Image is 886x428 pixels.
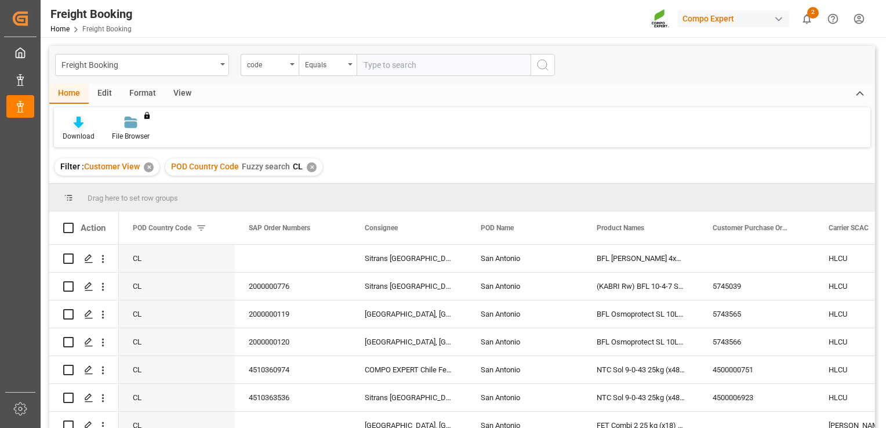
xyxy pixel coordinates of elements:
div: 4500006923 [699,384,815,411]
div: Equals [305,57,344,70]
button: Compo Expert [678,8,794,30]
div: Press SPACE to select this row. [49,245,119,273]
div: San Antonio [467,245,583,272]
span: Customer View [84,162,140,171]
div: 4510363536 [235,384,351,411]
div: San Antonio [467,384,583,411]
a: Home [50,25,70,33]
button: open menu [241,54,299,76]
div: [GEOGRAPHIC_DATA], [GEOGRAPHIC_DATA] [351,300,467,328]
img: Screenshot%202023-09-29%20at%2010.02.21.png_1712312052.png [651,9,670,29]
div: Compo Expert [678,10,789,27]
div: San Antonio [467,300,583,328]
div: COMPO EXPERT Chile Ferti. Ltda [351,356,467,383]
span: Fuzzy search [242,162,290,171]
div: CL [119,328,235,356]
div: 4500000751 [699,356,815,383]
span: Customer Purchase Order Numbers [713,224,790,232]
span: POD Country Code [133,224,191,232]
button: show 2 new notifications [794,6,820,32]
span: Carrier SCAC [829,224,869,232]
div: Format [121,84,165,104]
button: open menu [299,54,357,76]
input: Type to search [357,54,531,76]
span: 2 [807,7,819,19]
div: 5745039 [699,273,815,300]
span: POD Country Code [171,162,239,171]
div: 5743566 [699,328,815,356]
div: Sitrans [GEOGRAPHIC_DATA] [351,245,467,272]
div: Freight Booking [50,5,132,23]
div: Sitrans [GEOGRAPHIC_DATA] [351,384,467,411]
div: San Antonio [467,356,583,383]
div: BFL [PERSON_NAME] 4x5L (x40) CL [583,245,699,272]
div: Freight Booking [61,57,216,71]
div: CL [119,384,235,411]
div: (KABRI Rw) BFL 10-4-7 SL 20L(x48) ES LAT [583,273,699,300]
div: CL [119,300,235,328]
div: BFL Osmoprotect SL 10L (x60) CL MTO [583,328,699,356]
div: View [165,84,200,104]
span: SAP Order Numbers [249,224,310,232]
span: Consignee [365,224,398,232]
div: Press SPACE to select this row. [49,356,119,384]
div: NTC Sol 9-0-43 25kg (x48) INT MSE [583,384,699,411]
span: CL [293,162,303,171]
div: Edit [89,84,121,104]
div: 5743565 [699,300,815,328]
span: POD Name [481,224,514,232]
div: BFL Osmoprotect SL 10L (x60) CL MTO [583,300,699,328]
div: San Antonio [467,328,583,356]
div: Press SPACE to select this row. [49,273,119,300]
div: 2000000776 [235,273,351,300]
div: ✕ [144,162,154,172]
div: ✕ [307,162,317,172]
div: CL [119,356,235,383]
div: San Antonio [467,273,583,300]
div: CL [119,245,235,272]
div: Sitrans [GEOGRAPHIC_DATA] [351,273,467,300]
div: NTC Sol 9-0-43 25kg (x48) INT MSE [583,356,699,383]
div: 2000000120 [235,328,351,356]
div: Action [81,223,106,233]
div: [GEOGRAPHIC_DATA], [GEOGRAPHIC_DATA] [351,328,467,356]
div: Home [49,84,89,104]
button: search button [531,54,555,76]
div: CL [119,273,235,300]
div: Download [63,131,95,142]
div: 4510360974 [235,356,351,383]
div: 2000000119 [235,300,351,328]
div: Press SPACE to select this row. [49,328,119,356]
button: open menu [55,54,229,76]
button: Help Center [820,6,846,32]
div: code [247,57,286,70]
span: Product Names [597,224,644,232]
span: Filter : [60,162,84,171]
span: Drag here to set row groups [88,194,178,202]
div: Press SPACE to select this row. [49,384,119,412]
div: Press SPACE to select this row. [49,300,119,328]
